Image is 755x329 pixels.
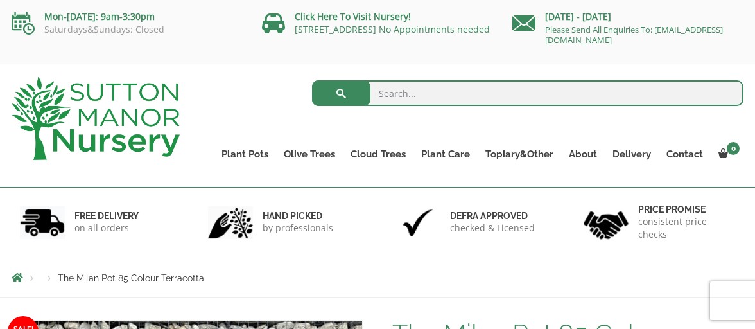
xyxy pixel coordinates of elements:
a: Olive Trees [276,145,343,163]
a: 0 [711,145,743,163]
p: on all orders [74,222,139,235]
a: Plant Care [413,145,478,163]
a: About [561,145,605,163]
a: Click Here To Visit Nursery! [295,10,411,22]
a: Topiary&Other [478,145,561,163]
p: Saturdays&Sundays: Closed [12,24,243,35]
p: Mon-[DATE]: 9am-3:30pm [12,9,243,24]
img: 3.jpg [395,206,440,239]
img: 4.jpg [584,203,629,242]
a: Please Send All Enquiries To: [EMAIL_ADDRESS][DOMAIN_NAME] [545,24,723,46]
h6: Price promise [638,204,736,215]
p: by professionals [263,222,333,235]
img: logo [12,77,180,160]
a: [STREET_ADDRESS] No Appointments needed [295,23,490,35]
h6: FREE DELIVERY [74,210,139,222]
a: Contact [659,145,711,163]
img: 1.jpg [20,206,65,239]
nav: Breadcrumbs [12,272,743,283]
input: Search... [312,80,744,106]
h6: Defra approved [450,210,535,222]
p: [DATE] - [DATE] [512,9,743,24]
a: Plant Pots [214,145,276,163]
span: The Milan Pot 85 Colour Terracotta [58,273,204,283]
a: Cloud Trees [343,145,413,163]
h6: hand picked [263,210,333,222]
img: 2.jpg [208,206,253,239]
p: checked & Licensed [450,222,535,235]
span: 0 [727,142,740,155]
a: Delivery [605,145,659,163]
p: consistent price checks [638,215,736,241]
